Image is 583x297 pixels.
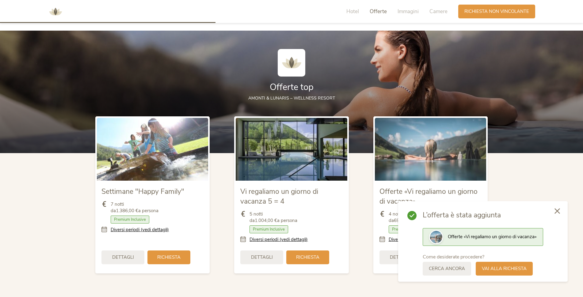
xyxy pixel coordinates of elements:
[240,187,318,206] span: Vi regaliamo un giorno di vacanza 5 = 4
[398,8,419,15] span: Immagini
[389,211,433,224] span: 4 notti da a persona
[394,217,413,224] b: 693,00 €
[251,254,273,261] span: Dettagli
[429,265,465,272] span: Cerca ancora
[278,49,305,77] img: AMONTI & LUNARIS Wellnessresort
[346,8,359,15] span: Hotel
[464,8,529,15] span: Richiesta non vincolante
[423,210,543,220] span: L’offerta è stata aggiunta
[430,231,442,243] img: Preview
[250,211,297,224] span: 5 notti da a persona
[370,8,387,15] span: Offerte
[296,254,319,261] span: Richiesta
[250,225,288,233] span: Premium Inclusive
[389,236,447,243] a: Diversi periodi (vedi dettagli)
[248,95,335,101] span: AMONTI & LUNARIS – wellness resort
[379,187,478,206] span: Offerte «Vi regaliamo un giorno di vacanza»
[111,216,149,224] span: Premium Inclusive
[46,9,65,13] a: AMONTI & LUNARIS Wellnessresort
[423,254,484,260] span: Come desiderate procedere?
[46,2,65,21] img: AMONTI & LUNARIS Wellnessresort
[97,118,208,180] img: Settimane "Happy Family"
[116,208,138,214] b: 1.386,00 €
[390,254,412,261] span: Dettagli
[250,236,308,243] a: Diversi periodi (vedi dettagli)
[101,187,184,196] span: Settimane "Happy Family"
[270,81,314,93] span: Offerte top
[236,118,347,180] img: Vi regaliamo un giorno di vacanza 5 = 4
[448,234,537,240] span: Offerte «Vi regaliamo un giorno di vacanza»
[157,254,181,261] span: Richiesta
[389,225,427,233] span: Premium Inclusive
[482,265,527,272] span: Vai alla richiesta
[429,8,448,15] span: Camere
[255,217,277,224] b: 1.004,00 €
[111,227,169,233] a: Diversi periodi (vedi dettagli)
[111,201,158,214] span: 7 notti da a persona
[112,254,134,261] span: Dettagli
[375,118,486,180] img: Offerte «Vi regaliamo un giorno di vacanza»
